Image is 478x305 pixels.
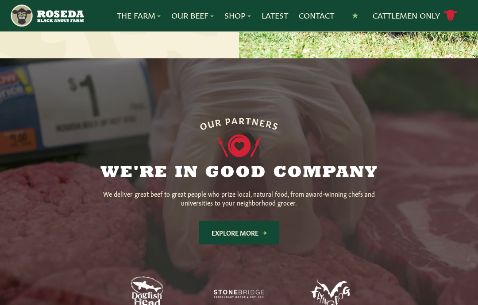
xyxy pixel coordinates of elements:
[117,10,161,21] a: The Farm
[206,117,216,128] span: U
[199,221,279,244] a: Explore More
[373,8,458,23] a: Cattlemen Only
[262,10,288,21] a: Latest
[245,115,252,125] span: T
[259,117,267,127] span: E
[251,116,260,126] span: N
[224,115,231,126] span: P
[271,120,280,131] span: S
[171,10,214,21] a: Our Beef
[265,118,274,129] span: R
[97,189,381,207] p: We deliver great beef to great people who prize local, natural food, from award-winning chefs and...
[198,115,280,131] div: OUR PARTNERS
[69,164,409,182] h2: We're in Good Company
[239,115,246,125] span: R
[10,4,84,28] img: https://roseda.com/wp-content/uploads/2021/05/roseda-25-header.png
[299,10,334,21] a: Contact
[214,116,222,127] span: R
[231,115,239,125] span: A
[198,119,208,130] span: O
[224,10,251,21] a: Shop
